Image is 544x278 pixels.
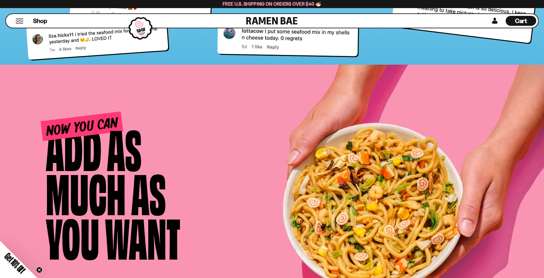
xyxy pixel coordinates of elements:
[105,214,181,258] div: Want
[41,112,123,141] span: Now You Can
[515,17,527,25] span: Cart
[33,16,47,26] a: Shop
[33,17,47,25] span: Shop
[46,214,100,258] div: You
[46,125,102,169] div: Add
[506,14,536,28] a: Cart
[36,267,42,273] button: Close teaser
[3,251,27,275] span: Get 10% Off
[132,169,166,214] div: as
[15,18,24,24] button: Mobile Menu Trigger
[107,125,142,169] div: As
[223,1,321,7] span: Free U.S. Shipping on Orders over $40 🍜
[46,169,126,214] div: Much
